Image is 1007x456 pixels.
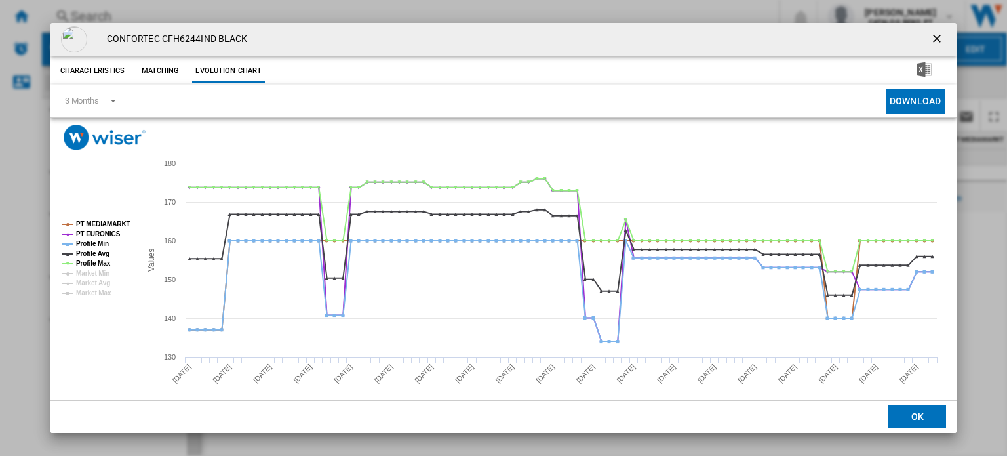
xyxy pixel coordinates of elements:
tspan: [DATE] [413,363,435,384]
tspan: [DATE] [615,363,637,384]
button: Characteristics [57,59,128,83]
div: 3 Months [65,96,99,106]
tspan: 160 [164,237,176,245]
img: empty.gif [61,26,87,52]
tspan: [DATE] [494,363,515,384]
tspan: [DATE] [534,363,556,384]
tspan: [DATE] [454,363,475,384]
button: OK [888,405,946,429]
tspan: [DATE] [575,363,597,384]
button: Evolution chart [192,59,265,83]
img: excel-24x24.png [917,62,932,77]
tspan: Market Min [76,270,109,277]
md-dialog: Product popup [50,23,957,434]
tspan: [DATE] [292,363,313,384]
img: logo_wiser_300x94.png [64,125,146,150]
tspan: 130 [164,353,176,361]
tspan: Values [146,249,155,272]
tspan: PT EURONICS [76,230,121,238]
tspan: [DATE] [211,363,233,384]
tspan: 180 [164,159,176,167]
tspan: [DATE] [696,363,717,384]
button: getI18NText('BUTTONS.CLOSE_DIALOG') [925,26,951,52]
tspan: Profile Min [76,240,109,247]
tspan: [DATE] [372,363,394,384]
tspan: 150 [164,276,176,283]
tspan: 170 [164,198,176,206]
tspan: [DATE] [332,363,354,384]
h4: CONFORTEC CFH6244IND BLACK [100,33,248,46]
tspan: [DATE] [252,363,273,384]
tspan: [DATE] [170,363,192,384]
button: Matching [131,59,189,83]
tspan: [DATE] [656,363,677,384]
tspan: [DATE] [858,363,879,384]
tspan: [DATE] [736,363,758,384]
tspan: 140 [164,314,176,322]
tspan: PT MEDIAMARKT [76,220,130,228]
tspan: [DATE] [817,363,839,384]
button: Download [886,89,945,114]
tspan: [DATE] [777,363,799,384]
ng-md-icon: getI18NText('BUTTONS.CLOSE_DIALOG') [930,32,946,48]
tspan: Profile Max [76,260,111,267]
button: Download in Excel [896,59,953,83]
tspan: [DATE] [898,363,919,384]
tspan: Profile Avg [76,250,109,257]
tspan: Market Max [76,289,111,297]
tspan: Market Avg [76,280,110,287]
